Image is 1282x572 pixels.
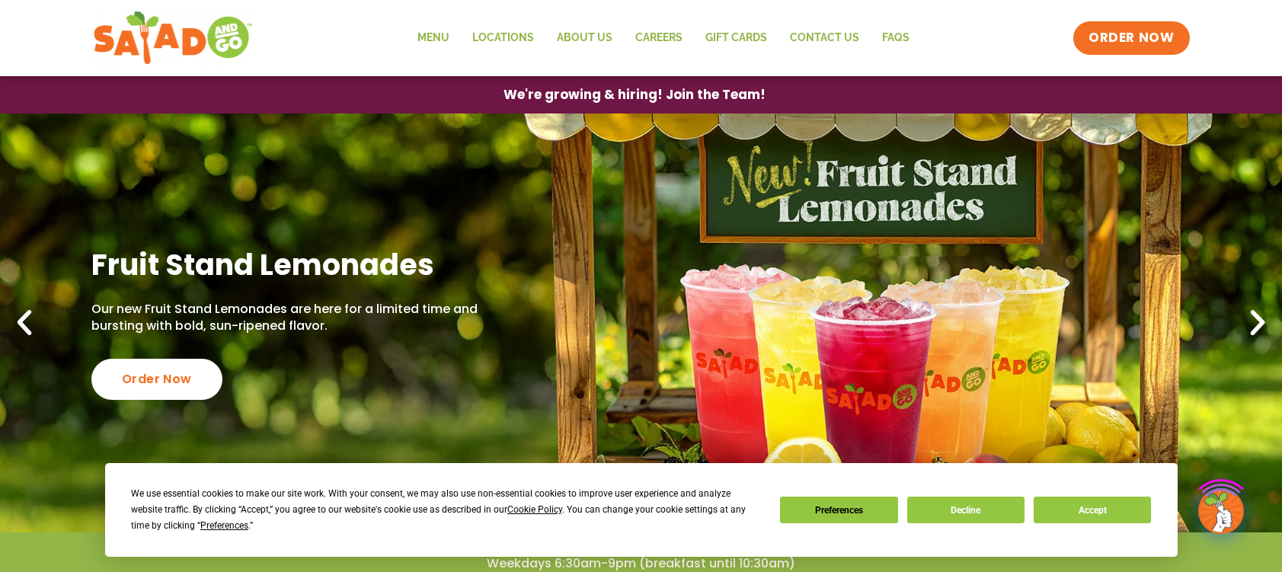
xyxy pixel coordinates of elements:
div: We use essential cookies to make our site work. With your consent, we may also use non-essential ... [131,486,762,534]
p: Our new Fruit Stand Lemonades are here for a limited time and bursting with bold, sun-ripened fla... [91,301,484,335]
div: Cookie Consent Prompt [105,463,1178,557]
h4: Weekdays 6:30am-9pm (breakfast until 10:30am) [30,555,1252,572]
a: GIFT CARDS [694,21,778,56]
button: Preferences [780,497,897,523]
div: Order Now [91,359,222,400]
img: new-SAG-logo-768×292 [93,8,254,69]
button: Decline [907,497,1025,523]
button: Accept [1034,497,1151,523]
nav: Menu [406,21,921,56]
a: Menu [406,21,461,56]
span: Cookie Policy [507,504,562,515]
span: ORDER NOW [1089,29,1174,47]
div: Previous slide [8,306,41,340]
h2: Fruit Stand Lemonades [91,246,484,283]
a: Locations [461,21,545,56]
div: Next slide [1241,306,1274,340]
a: We're growing & hiring! Join the Team! [481,77,788,113]
a: FAQs [871,21,921,56]
a: ORDER NOW [1073,21,1189,55]
a: Careers [624,21,694,56]
a: Contact Us [778,21,871,56]
span: Preferences [200,520,248,531]
a: About Us [545,21,624,56]
span: We're growing & hiring! Join the Team! [504,88,766,101]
